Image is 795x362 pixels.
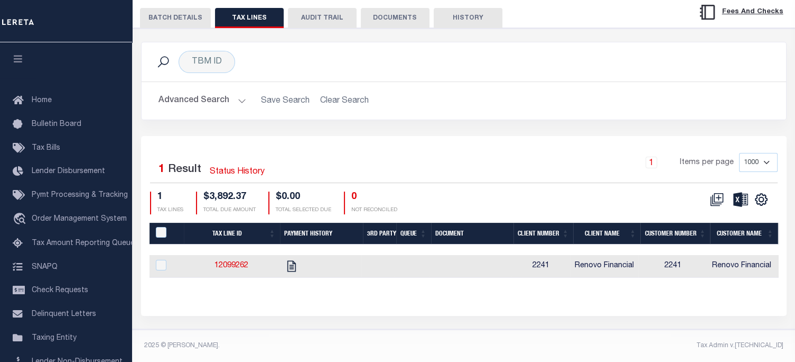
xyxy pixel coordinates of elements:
[214,262,248,269] a: 12099262
[396,223,431,245] th: Queue: activate to sort column ascending
[665,262,681,269] span: 2241
[472,341,783,350] div: Tax Admin v.[TECHNICAL_ID]
[32,287,88,294] span: Check Requests
[136,341,464,350] div: 2025 © [PERSON_NAME].
[32,215,127,223] span: Order Management System
[203,192,256,203] h4: $3,892.37
[32,311,96,318] span: Delinquent Letters
[168,161,201,178] label: Result
[351,206,397,214] p: NOT RECONCILED
[280,223,363,245] th: Payment History
[32,97,52,104] span: Home
[13,213,30,227] i: travel_explore
[712,262,771,269] span: Renovo Financial
[157,192,183,203] h4: 1
[646,157,657,168] a: 1
[184,223,280,245] th: Tax Line ID: activate to sort column ascending
[32,144,60,152] span: Tax Bills
[210,166,265,178] a: Status History
[276,192,331,203] h4: $0.00
[694,1,788,23] button: Fees And Checks
[158,91,246,111] button: Advanced Search
[434,8,502,28] button: HISTORY
[288,8,357,28] button: AUDIT TRAIL
[215,8,284,28] button: TAX LINES
[361,8,429,28] button: DOCUMENTS
[32,192,128,199] span: Pymt Processing & Tracking
[363,223,396,245] th: 3rd Party
[532,262,549,269] span: 2241
[32,168,105,175] span: Lender Disbursement
[513,223,573,245] th: Client Number: activate to sort column ascending
[640,223,710,245] th: Customer Number: activate to sort column ascending
[575,262,634,269] span: Renovo Financial
[140,8,211,28] button: BATCH DETAILS
[431,223,513,245] th: Document
[276,206,331,214] p: TOTAL SELECTED DUE
[32,263,58,270] span: SNAPQ
[149,223,184,245] th: PayeePaymentBatchId
[158,164,165,175] span: 1
[203,206,256,214] p: TOTAL DUE AMOUNT
[157,206,183,214] p: TAX LINES
[573,223,640,245] th: Client Name: activate to sort column ascending
[179,51,235,73] div: TBM ID
[32,121,81,128] span: Bulletin Board
[32,334,77,342] span: Taxing Entity
[32,240,135,247] span: Tax Amount Reporting Queue
[351,192,397,203] h4: 0
[680,157,734,169] span: Items per page
[710,223,778,245] th: Customer Name: activate to sort column ascending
